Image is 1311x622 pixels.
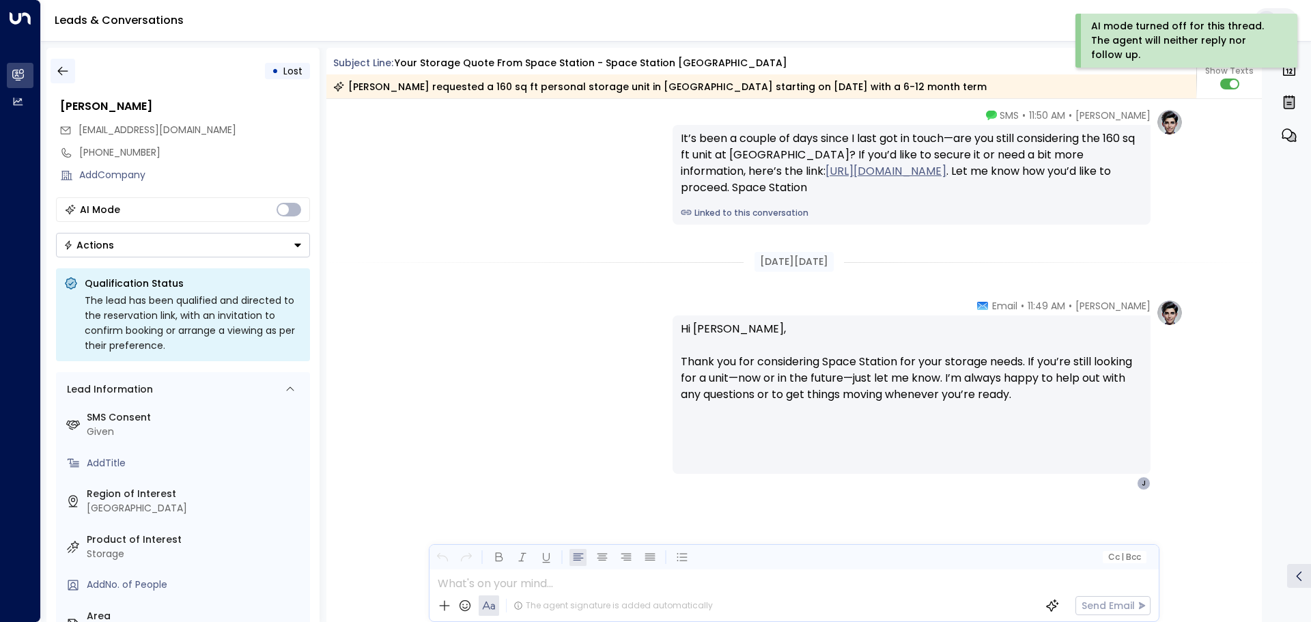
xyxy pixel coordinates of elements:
div: Your storage quote from Space Station - Space Station [GEOGRAPHIC_DATA] [395,56,787,70]
span: [PERSON_NAME] [1075,109,1151,122]
a: Linked to this conversation [681,207,1142,219]
div: AI mode turned off for this thread. The agent will neither reply nor follow up. [1091,19,1279,62]
span: | [1121,552,1124,562]
div: Storage [87,547,305,561]
button: Cc|Bcc [1102,551,1146,564]
div: Actions [64,239,114,251]
span: Lost [283,64,302,78]
span: [EMAIL_ADDRESS][DOMAIN_NAME] [79,123,236,137]
div: J [1137,477,1151,490]
span: Email [992,299,1017,313]
label: SMS Consent [87,410,305,425]
div: It’s been a couple of days since I last got in touch—are you still considering the 160 sq ft unit... [681,130,1142,196]
span: [PERSON_NAME] [1075,299,1151,313]
span: Subject Line: [333,56,393,70]
div: [PERSON_NAME] requested a 160 sq ft personal storage unit in [GEOGRAPHIC_DATA] starting on [DATE]... [333,80,987,94]
img: profile-logo.png [1156,299,1183,326]
button: Redo [457,549,475,566]
div: [PHONE_NUMBER] [79,145,310,160]
div: AddTitle [87,456,305,470]
div: AddNo. of People [87,578,305,592]
div: The agent signature is added automatically [513,599,713,612]
div: Button group with a nested menu [56,233,310,257]
span: • [1069,109,1072,122]
button: Undo [434,549,451,566]
span: • [1069,299,1072,313]
span: • [1022,109,1026,122]
a: [URL][DOMAIN_NAME] [826,163,946,180]
a: Leads & Conversations [55,12,184,28]
div: • [272,59,279,83]
span: 11:49 AM [1028,299,1065,313]
div: AI Mode [80,203,120,216]
span: jonathamkwellingtin39@hotmail.com [79,123,236,137]
p: Qualification Status [85,277,302,290]
button: Actions [56,233,310,257]
p: Hi [PERSON_NAME], Thank you for considering Space Station for your storage needs. If you’re still... [681,321,1142,419]
div: [DATE][DATE] [755,252,834,272]
img: profile-logo.png [1156,109,1183,136]
span: SMS [1000,109,1019,122]
div: [GEOGRAPHIC_DATA] [87,501,305,515]
label: Region of Interest [87,487,305,501]
div: The lead has been qualified and directed to the reservation link, with an invitation to confirm b... [85,293,302,353]
span: • [1021,299,1024,313]
span: Show Texts [1205,65,1254,77]
label: Product of Interest [87,533,305,547]
span: Cc Bcc [1108,552,1140,562]
div: AddCompany [79,168,310,182]
div: [PERSON_NAME] [60,98,310,115]
div: Given [87,425,305,439]
div: Lead Information [62,382,153,397]
span: 11:50 AM [1029,109,1065,122]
